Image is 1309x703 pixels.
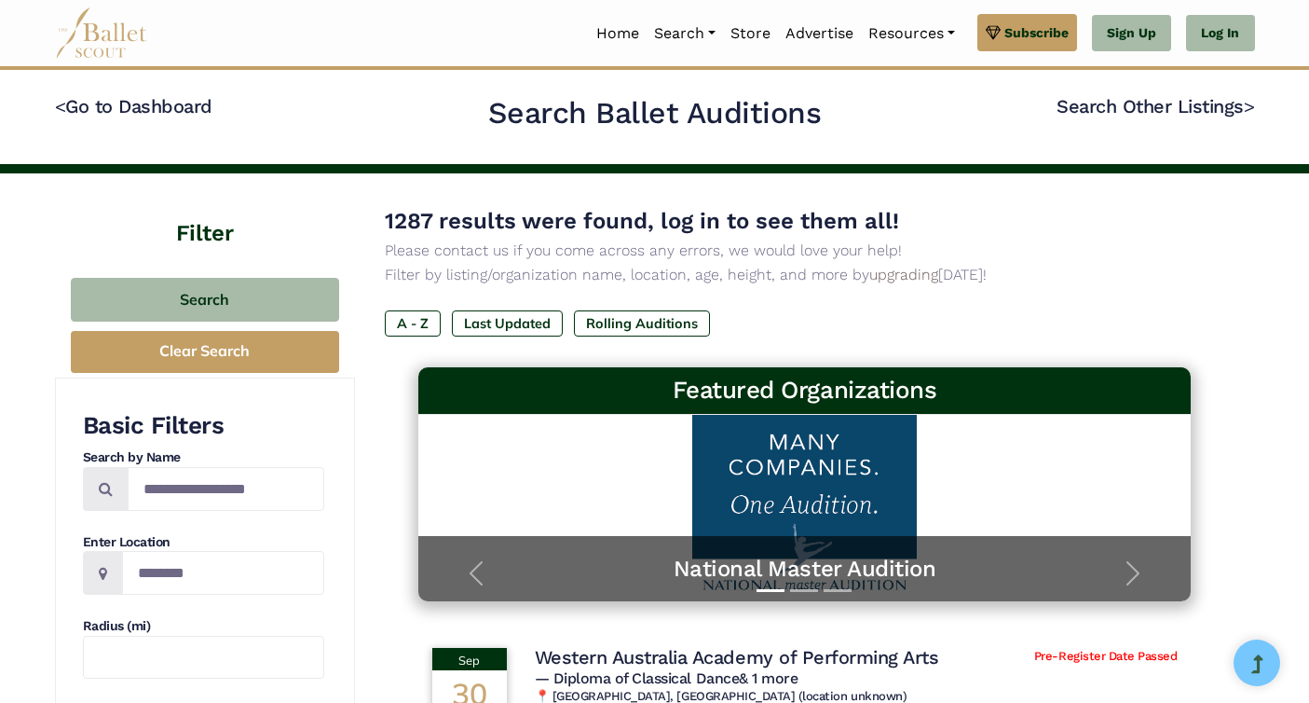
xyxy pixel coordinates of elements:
[986,22,1001,43] img: gem.svg
[1004,22,1069,43] span: Subscribe
[1034,649,1177,665] span: Pre-Register Date Passed
[535,669,798,687] span: — Diploma of Classical Dance
[55,95,212,117] a: <Go to Dashboard
[535,645,939,669] h4: Western Australia Academy of Performing Arts
[861,14,962,53] a: Resources
[55,173,355,250] h4: Filter
[83,617,324,636] h4: Radius (mi)
[1092,15,1171,52] a: Sign Up
[83,410,324,442] h3: Basic Filters
[488,94,822,133] h2: Search Ballet Auditions
[55,94,66,117] code: <
[452,310,563,337] label: Last Updated
[1244,94,1255,117] code: >
[385,239,1225,263] p: Please contact us if you come across any errors, we would love your help!
[1186,15,1254,52] a: Log In
[589,14,647,53] a: Home
[647,14,723,53] a: Search
[790,580,818,601] button: Slide 2
[723,14,778,53] a: Store
[977,14,1077,51] a: Subscribe
[824,580,852,601] button: Slide 3
[83,448,324,467] h4: Search by Name
[83,533,324,552] h4: Enter Location
[778,14,861,53] a: Advertise
[385,263,1225,287] p: Filter by listing/organization name, location, age, height, and more by [DATE]!
[128,467,324,511] input: Search by names...
[385,208,899,234] span: 1287 results were found, log in to see them all!
[433,375,1177,407] h3: Featured Organizations
[574,310,710,337] label: Rolling Auditions
[869,266,938,283] a: upgrading
[385,310,441,337] label: A - Z
[71,331,339,373] button: Clear Search
[71,278,339,322] button: Search
[122,551,324,595] input: Location
[739,669,798,687] a: & 1 more
[757,580,784,601] button: Slide 1
[432,648,507,670] div: Sep
[1057,95,1254,117] a: Search Other Listings>
[437,555,1173,584] a: National Master Audition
